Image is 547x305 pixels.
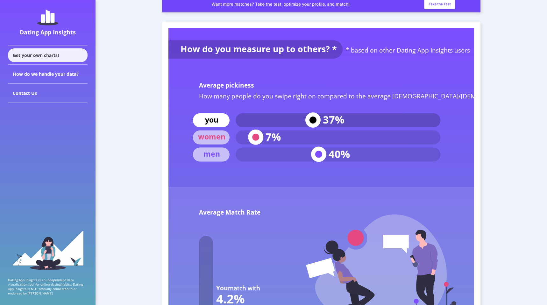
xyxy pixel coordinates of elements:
div: Dating App Insights [10,28,86,36]
div: How do we handle your data? [8,65,88,84]
img: sidebar_girl.91b9467e.svg [12,230,84,270]
text: 7% [266,130,281,144]
text: men [203,149,220,159]
div: Contact Us [8,84,88,103]
text: you [205,115,218,125]
text: 40% [329,147,350,161]
div: Get your own charts! [8,48,88,62]
img: dating-app-insights-logo.5abe6921.svg [37,10,58,25]
text: Average Match Rate [199,208,260,216]
text: How do you measure up to others? * [181,43,337,55]
text: women [198,132,225,142]
text: You [216,284,260,292]
text: How many people do you swipe right on compared to the average [DEMOGRAPHIC_DATA]/[DEMOGRAPHIC_DAT... [199,92,544,100]
text: Average pickiness [199,81,254,89]
text: 37% [323,113,344,127]
tspan: match with [228,284,260,292]
text: * based on other Dating App Insights users [346,46,470,54]
p: Dating App Insights is an independent data visualization tool for online dating habits. Dating Ap... [8,278,88,295]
